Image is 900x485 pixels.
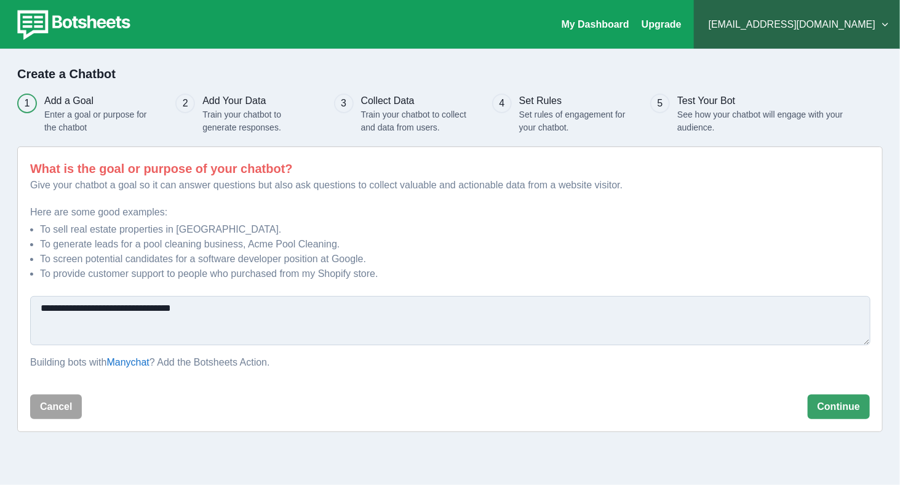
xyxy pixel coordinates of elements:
[10,7,134,42] img: botsheets-logo.png
[562,19,629,30] a: My Dashboard
[40,237,870,252] li: To generate leads for a pool cleaning business, Acme Pool Cleaning.
[808,395,870,419] button: Continue
[30,355,870,370] p: Building bots with ? Add the Botsheets Action.
[341,96,346,111] div: 3
[44,94,156,108] h3: Add a Goal
[519,94,631,108] h3: Set Rules
[25,96,30,111] div: 1
[677,108,851,134] p: See how your chatbot will engage with your audience.
[40,267,870,281] li: To provide customer support to people who purchased from my Shopify store.
[361,108,472,134] p: Train your chatbot to collect and data from users.
[658,96,663,111] div: 5
[44,108,156,134] p: Enter a goal or purpose for the chatbot
[677,94,851,108] h3: Test Your Bot
[202,94,314,108] h3: Add Your Data
[30,205,870,220] p: Here are some good examples:
[30,178,870,193] p: Give your chatbot a goal so it can answer questions but also ask questions to collect valuable an...
[17,66,883,81] h2: Create a Chatbot
[40,252,870,267] li: To screen potential candidates for a software developer position at Google.
[499,96,504,111] div: 4
[642,19,682,30] a: Upgrade
[30,395,82,419] button: Cancel
[202,108,314,134] p: Train your chatbot to generate responses.
[107,357,149,367] a: Manychat
[519,108,631,134] p: Set rules of engagement for your chatbot.
[361,94,472,108] h3: Collect Data
[30,159,870,178] p: What is the goal or purpose of your chatbot?
[704,12,890,37] button: [EMAIL_ADDRESS][DOMAIN_NAME]
[40,222,870,237] li: To sell real estate properties in [GEOGRAPHIC_DATA].
[17,94,883,134] div: Progress
[183,96,188,111] div: 2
